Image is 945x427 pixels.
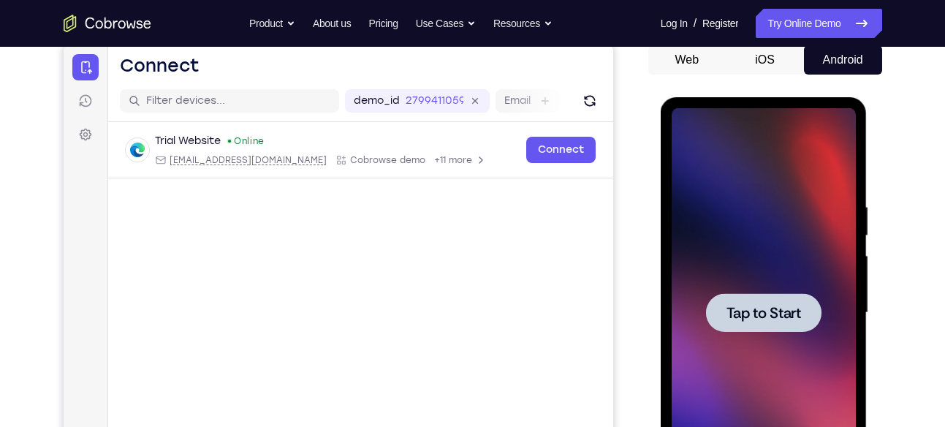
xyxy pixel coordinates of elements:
[515,44,538,67] button: Refresh
[286,109,362,121] span: Cobrowse demo
[106,109,263,121] span: web@example.com
[91,109,263,121] div: Email
[45,77,550,133] div: Open device details
[756,9,881,38] a: Try Online Demo
[66,208,140,223] span: Tap to Start
[64,15,151,32] a: Go to the home page
[694,15,697,32] span: /
[804,45,882,75] button: Android
[726,45,804,75] button: iOS
[648,45,726,75] button: Web
[441,48,467,63] label: Email
[702,9,738,38] a: Register
[83,48,267,63] input: Filter devices...
[45,196,161,235] button: Tap to Start
[91,88,157,103] div: Trial Website
[163,90,201,102] div: Online
[290,48,336,63] label: demo_id
[368,9,398,38] a: Pricing
[249,9,295,38] button: Product
[416,9,476,38] button: Use Cases
[272,109,362,121] div: App
[463,91,532,118] a: Connect
[313,9,351,38] a: About us
[493,9,553,38] button: Resources
[164,94,167,97] div: New devices found.
[371,109,409,121] span: +11 more
[661,9,688,38] a: Log In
